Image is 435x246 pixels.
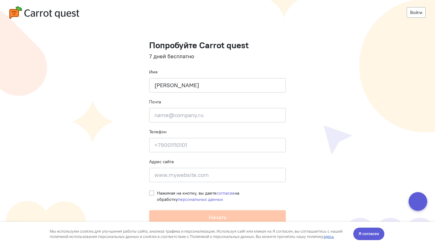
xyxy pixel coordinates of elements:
h4: 7 дней бесплатно [149,53,286,59]
img: carrot-quest-logo.svg [9,6,79,19]
a: персональных данных [178,196,223,202]
span: Я согласен [359,9,379,15]
input: www.mywebsite.com [149,168,286,182]
h1: Попробуйте Carrot quest [149,40,286,50]
input: +79001110101 [149,138,286,152]
label: Имя [149,69,158,75]
label: Телефон [149,129,167,135]
a: Войти [407,7,426,18]
div: Мы используем cookies для улучшения работы сайта, анализа трафика и персонализации. Используя сай... [50,7,346,17]
span: Нажимая на кнопку, вы даете на обработку [157,190,239,202]
input: name@company.ru [149,108,286,122]
a: здесь [323,12,334,17]
input: Ваше имя [149,78,286,92]
label: Почта [149,99,161,105]
a: согласие [217,190,235,196]
button: Начать [149,210,286,225]
button: Я согласен [353,6,384,18]
label: Адрес сайта [149,158,174,165]
span: Начать [209,214,227,221]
